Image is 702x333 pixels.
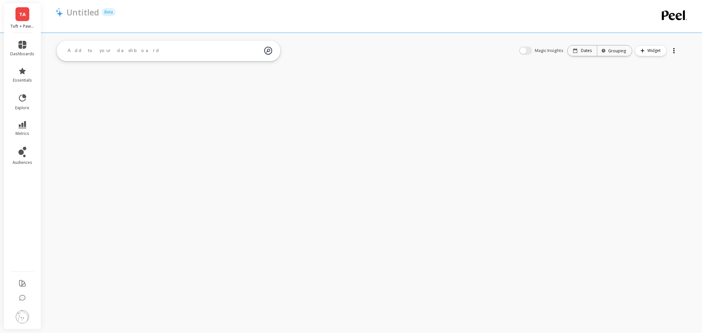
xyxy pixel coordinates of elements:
span: audiences [13,160,32,165]
span: dashboards [11,51,35,57]
button: Widget [635,45,667,56]
img: magic search icon [264,42,272,60]
div: Grouping [603,48,626,54]
span: TA [19,11,26,18]
span: essentials [13,78,32,83]
p: Dates [581,48,592,53]
p: Tuft + Paw - Amazon [11,24,35,29]
span: Magic Insights [535,47,565,54]
span: Widget [647,47,663,54]
img: profile picture [16,310,29,323]
span: metrics [15,131,29,136]
img: header icon [55,8,63,17]
span: explore [15,105,30,111]
p: Untitled [66,7,99,18]
p: Beta [102,8,116,16]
